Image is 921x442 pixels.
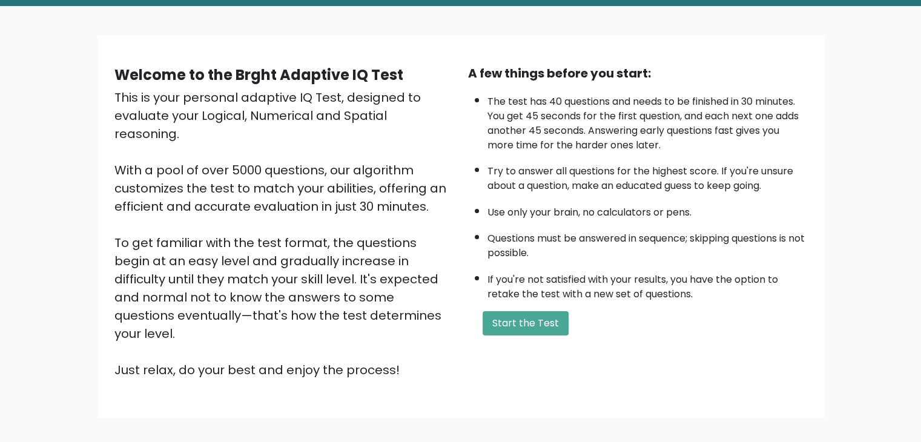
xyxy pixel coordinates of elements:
[468,64,807,82] div: A few things before you start:
[487,88,807,153] li: The test has 40 questions and needs to be finished in 30 minutes. You get 45 seconds for the firs...
[487,225,807,260] li: Questions must be answered in sequence; skipping questions is not possible.
[487,199,807,220] li: Use only your brain, no calculators or pens.
[114,88,454,379] div: This is your personal adaptive IQ Test, designed to evaluate your Logical, Numerical and Spatial ...
[487,266,807,302] li: If you're not satisfied with your results, you have the option to retake the test with a new set ...
[114,65,403,85] b: Welcome to the Brght Adaptive IQ Test
[483,311,569,335] button: Start the Test
[487,158,807,193] li: Try to answer all questions for the highest score. If you're unsure about a question, make an edu...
